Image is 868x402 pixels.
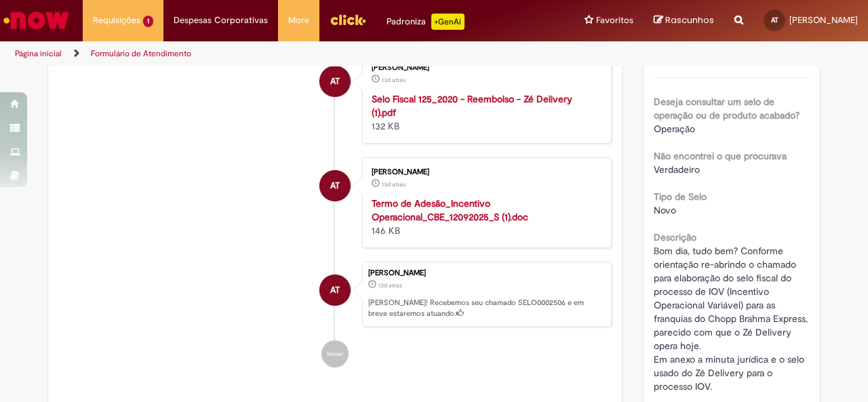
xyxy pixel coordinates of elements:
div: 132 KB [372,92,597,133]
span: Requisições [93,14,140,27]
b: Deseja consultar um selo de operação ou de produto acabado? [654,96,800,121]
div: Padroniza [387,14,465,30]
div: Alexia de Oliveira Teixeira [319,275,351,306]
div: Alexia de Oliveira Teixeira [319,170,351,201]
span: Despesas Corporativas [174,14,268,27]
img: click_logo_yellow_360x200.png [330,9,366,30]
div: Alexia de Oliveira Teixeira [319,66,351,97]
span: 13d atrás [378,281,402,289]
img: ServiceNow [1,7,71,34]
span: Favoritos [596,14,633,27]
b: Descrição [654,231,696,243]
time: 17/09/2025 09:01:10 [382,180,406,188]
b: Tipo de Selo [654,190,707,203]
div: [PERSON_NAME] [372,168,597,176]
div: [PERSON_NAME] [368,269,604,277]
span: AT [771,16,778,24]
span: Operação [654,123,695,135]
div: [PERSON_NAME] [372,64,597,72]
span: 13d atrás [382,76,406,84]
time: 17/09/2025 09:01:29 [378,281,402,289]
span: More [288,14,309,27]
a: Rascunhos [654,14,714,27]
span: AT [330,169,340,202]
b: Não encontrei o que procurava [654,150,787,162]
span: Verdadeiro [654,163,700,176]
p: +GenAi [431,14,465,30]
span: [PERSON_NAME] [789,14,858,26]
div: 146 KB [372,197,597,237]
a: Termo de Adesão_Incentivo Operacional_CBE_12092025_S (1).doc [372,197,528,223]
span: Bom dia, tudo bem? Conforme orientação re-abrindo o chamado para elaboração do selo fiscal do pro... [654,245,810,393]
a: Formulário de Atendimento [91,48,191,59]
span: Novo [654,204,676,216]
span: AT [330,65,340,98]
span: AT [330,274,340,306]
ul: Trilhas de página [10,41,568,66]
span: Rascunhos [665,14,714,26]
p: [PERSON_NAME]! Recebemos seu chamado SELO0002506 e em breve estaremos atuando. [368,298,604,319]
a: Selo Fiscal 125_2020 - Reembolso - Zé Delivery (1).pdf [372,93,572,119]
a: Página inicial [15,48,62,59]
li: Alexia de Oliveira Teixeira [58,262,612,327]
span: 1 [143,16,153,27]
span: 13d atrás [382,180,406,188]
time: 17/09/2025 09:01:10 [382,76,406,84]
